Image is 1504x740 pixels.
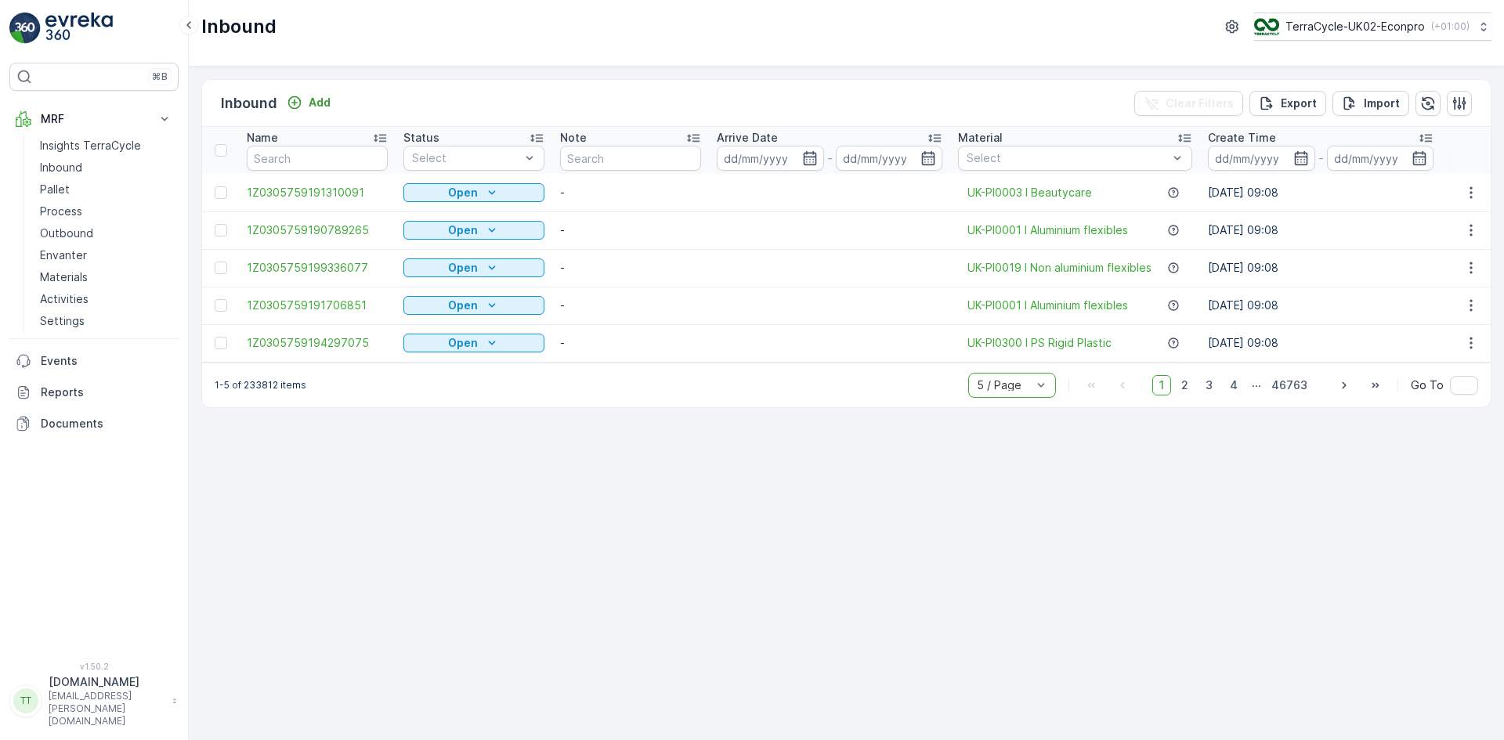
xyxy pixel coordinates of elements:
[1332,91,1409,116] button: Import
[717,130,778,146] p: Arrive Date
[1254,13,1491,41] button: TerraCycle-UK02-Econpro(+01:00)
[1200,287,1441,324] td: [DATE] 09:08
[247,222,388,238] a: 1Z0305759190789265
[40,247,87,263] p: Envanter
[1285,19,1425,34] p: TerraCycle-UK02-Econpro
[221,92,277,114] p: Inbound
[403,221,544,240] button: Open
[40,160,82,175] p: Inbound
[403,258,544,277] button: Open
[41,111,147,127] p: MRF
[40,291,89,307] p: Activities
[215,337,227,349] div: Toggle Row Selected
[560,260,701,276] p: -
[9,662,179,671] span: v 1.50.2
[448,185,478,200] p: Open
[448,260,478,276] p: Open
[967,335,1112,351] a: UK-PI0300 I PS Rigid Plastic
[41,384,172,400] p: Reports
[412,150,520,166] p: Select
[967,298,1128,313] a: UK-PI0001 I Aluminium flexibles
[1223,375,1245,395] span: 4
[1174,375,1195,395] span: 2
[560,146,701,171] input: Search
[836,146,943,171] input: dd/mm/yyyy
[1200,174,1441,211] td: [DATE] 09:08
[967,260,1151,276] span: UK-PI0019 I Non aluminium flexibles
[309,95,331,110] p: Add
[1364,96,1400,111] p: Import
[403,334,544,352] button: Open
[403,296,544,315] button: Open
[41,416,172,431] p: Documents
[49,674,164,690] p: [DOMAIN_NAME]
[1327,146,1434,171] input: dd/mm/yyyy
[40,138,141,153] p: Insights TerraCycle
[40,226,93,241] p: Outbound
[215,299,227,312] div: Toggle Row Selected
[201,14,277,39] p: Inbound
[1166,96,1234,111] p: Clear Filters
[1411,377,1444,393] span: Go To
[40,269,88,285] p: Materials
[247,185,388,200] a: 1Z0305759191310091
[215,379,306,392] p: 1-5 of 233812 items
[1200,324,1441,362] td: [DATE] 09:08
[1431,20,1470,33] p: ( +01:00 )
[34,135,179,157] a: Insights TerraCycle
[13,688,38,713] div: TT
[967,222,1128,238] a: UK-PI0001 I Aluminium flexibles
[1200,211,1441,249] td: [DATE] 09:08
[448,222,478,238] p: Open
[247,146,388,171] input: Search
[403,183,544,202] button: Open
[40,313,85,329] p: Settings
[41,353,172,369] p: Events
[448,298,478,313] p: Open
[1208,146,1315,171] input: dd/mm/yyyy
[9,377,179,408] a: Reports
[560,222,701,238] p: -
[40,204,82,219] p: Process
[827,149,833,168] p: -
[1198,375,1220,395] span: 3
[1134,91,1243,116] button: Clear Filters
[1318,149,1324,168] p: -
[9,674,179,727] button: TT[DOMAIN_NAME][EMAIL_ADDRESS][PERSON_NAME][DOMAIN_NAME]
[9,345,179,377] a: Events
[717,146,824,171] input: dd/mm/yyyy
[45,13,113,44] img: logo_light-DOdMpM7g.png
[9,408,179,439] a: Documents
[49,690,164,727] p: [EMAIL_ADDRESS][PERSON_NAME][DOMAIN_NAME]
[247,335,388,351] a: 1Z0305759194297075
[247,130,278,146] p: Name
[247,260,388,276] span: 1Z0305759199336077
[34,288,179,310] a: Activities
[280,93,337,112] button: Add
[215,224,227,236] div: Toggle Row Selected
[958,130,1003,146] p: Material
[967,150,1168,166] p: Select
[403,130,439,146] p: Status
[1264,375,1314,395] span: 46763
[247,298,388,313] a: 1Z0305759191706851
[560,335,701,351] p: -
[215,262,227,274] div: Toggle Row Selected
[34,310,179,332] a: Settings
[560,130,587,146] p: Note
[967,185,1092,200] a: UK-PI0003 I Beautycare
[1200,249,1441,287] td: [DATE] 09:08
[1281,96,1317,111] p: Export
[34,157,179,179] a: Inbound
[560,185,701,200] p: -
[1249,91,1326,116] button: Export
[215,186,227,199] div: Toggle Row Selected
[34,179,179,200] a: Pallet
